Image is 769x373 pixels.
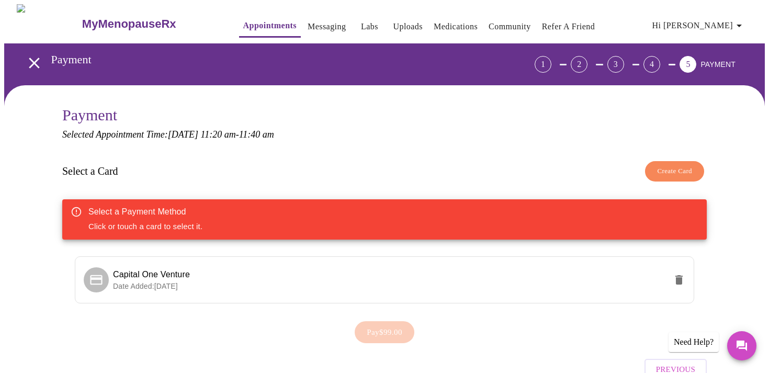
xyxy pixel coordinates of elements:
button: Hi [PERSON_NAME] [648,15,750,36]
button: Messaging [303,16,350,37]
h3: Select a Card [62,165,118,177]
button: Create Card [645,161,704,182]
img: MyMenopauseRx Logo [17,4,81,43]
em: Selected Appointment Time: [DATE] 11:20 am - 11:40 am [62,129,274,140]
button: Appointments [239,15,301,38]
a: Community [489,19,531,34]
button: Uploads [389,16,427,37]
a: MyMenopauseRx [81,6,218,42]
button: Community [484,16,535,37]
h3: Payment [51,53,477,66]
span: Capital One Venture [113,270,190,279]
div: 4 [643,56,660,73]
div: Need Help? [669,332,719,352]
a: Refer a Friend [542,19,595,34]
span: PAYMENT [700,60,736,69]
a: Labs [361,19,378,34]
span: Create Card [657,165,692,177]
button: Refer a Friend [538,16,600,37]
span: Date Added: [DATE] [113,282,178,290]
button: Medications [429,16,482,37]
button: open drawer [19,48,50,78]
div: 5 [680,56,696,73]
a: Messaging [308,19,346,34]
button: delete [666,267,692,292]
div: 2 [571,56,587,73]
button: Messages [727,331,756,360]
a: Uploads [393,19,423,34]
button: Labs [353,16,386,37]
a: Medications [434,19,478,34]
h3: Payment [62,106,707,124]
h3: MyMenopauseRx [82,17,176,31]
div: 3 [607,56,624,73]
span: Hi [PERSON_NAME] [652,18,745,33]
div: Click or touch a card to select it. [88,202,202,236]
a: Appointments [243,18,297,33]
div: 1 [535,56,551,73]
div: Select a Payment Method [88,206,202,218]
